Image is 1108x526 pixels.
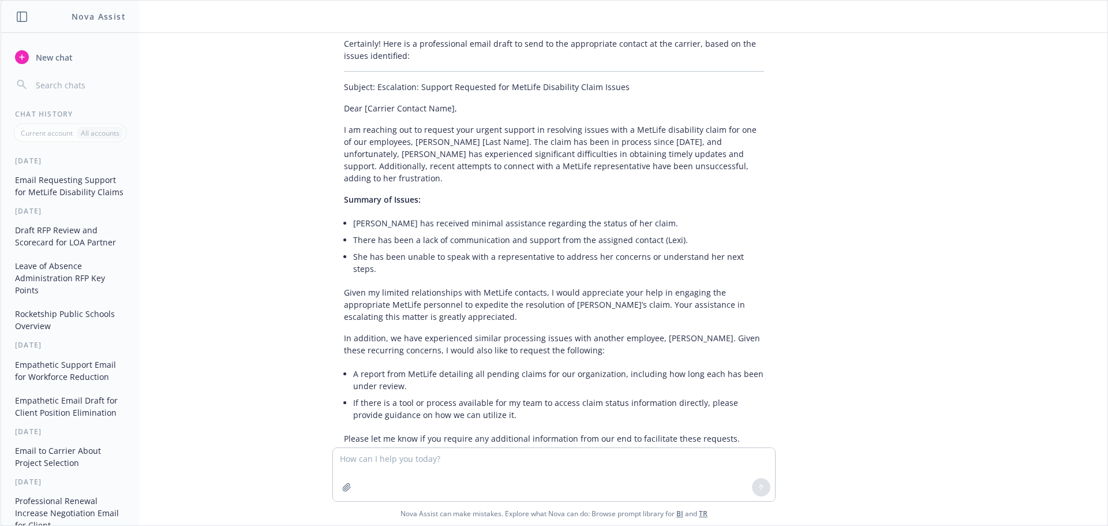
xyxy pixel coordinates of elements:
[353,248,764,277] li: She has been unable to speak with a representative to address her concerns or understand her next...
[353,394,764,423] li: If there is a tool or process available for my team to access claim status information directly, ...
[344,432,764,445] p: Please let me know if you require any additional information from our end to facilitate these req...
[676,509,683,518] a: BI
[344,81,764,93] p: Subject: Escalation: Support Requested for MetLife Disability Claim Issues
[344,194,421,205] span: Summary of Issues:
[33,51,73,64] span: New chat
[1,477,139,487] div: [DATE]
[21,128,73,138] p: Current account
[353,232,764,248] li: There has been a lack of communication and support from the assigned contact (Lexi).
[344,286,764,323] p: Given my limited relationships with MetLife contacts, I would appreciate your help in engaging th...
[10,441,130,472] button: Email to Carrier About Project Selection
[10,47,130,68] button: New chat
[10,256,130,300] button: Leave of Absence Administration RFP Key Points
[10,170,130,202] button: Email Requesting Support for MetLife Disability Claims
[1,109,139,119] div: Chat History
[1,340,139,350] div: [DATE]
[10,391,130,422] button: Empathetic Email Draft for Client Position Elimination
[10,355,130,386] button: Empathetic Support Email for Workforce Reduction
[5,502,1103,525] span: Nova Assist can make mistakes. Explore what Nova can do: Browse prompt library for and
[699,509,708,518] a: TR
[344,124,764,184] p: I am reaching out to request your urgent support in resolving issues with a MetLife disability cl...
[344,102,764,114] p: Dear [Carrier Contact Name],
[72,10,126,23] h1: Nova Assist
[33,77,125,93] input: Search chats
[81,128,119,138] p: All accounts
[10,304,130,335] button: Rocketship Public Schools Overview
[344,332,764,356] p: In addition, we have experienced similar processing issues with another employee, [PERSON_NAME]. ...
[1,206,139,216] div: [DATE]
[1,156,139,166] div: [DATE]
[10,221,130,252] button: Draft RFP Review and Scorecard for LOA Partner
[353,215,764,232] li: [PERSON_NAME] has received minimal assistance regarding the status of her claim.
[353,365,764,394] li: A report from MetLife detailing all pending claims for our organization, including how long each ...
[344,38,764,62] p: Certainly! Here is a professional email draft to send to the appropriate contact at the carrier, ...
[1,427,139,437] div: [DATE]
